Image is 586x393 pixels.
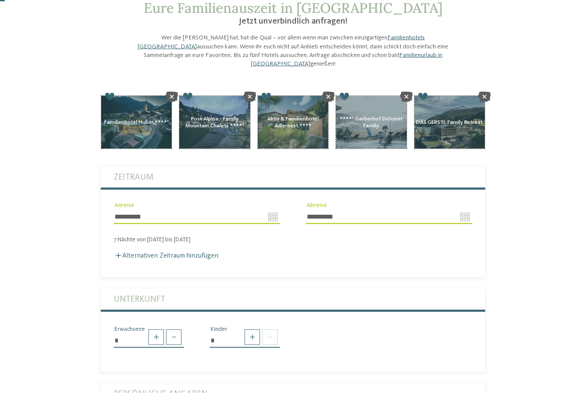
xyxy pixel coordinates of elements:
label: Unterkunft [114,288,472,310]
a: Familienhotels [GEOGRAPHIC_DATA] [138,35,425,49]
label: Zeitraum [114,166,472,188]
p: Wer die [PERSON_NAME] hat, hat die Qual – vor allem wenn man zwischen einzigartigen aussuchen kan... [130,33,456,68]
a: Familienurlaub in [GEOGRAPHIC_DATA] [251,52,443,67]
div: 7 Nächte von [DATE] bis [DATE] [101,236,485,243]
span: Jetzt unverbindlich anfragen! [239,17,347,26]
label: Alternativen Zeitraum hinzufügen [114,252,218,259]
